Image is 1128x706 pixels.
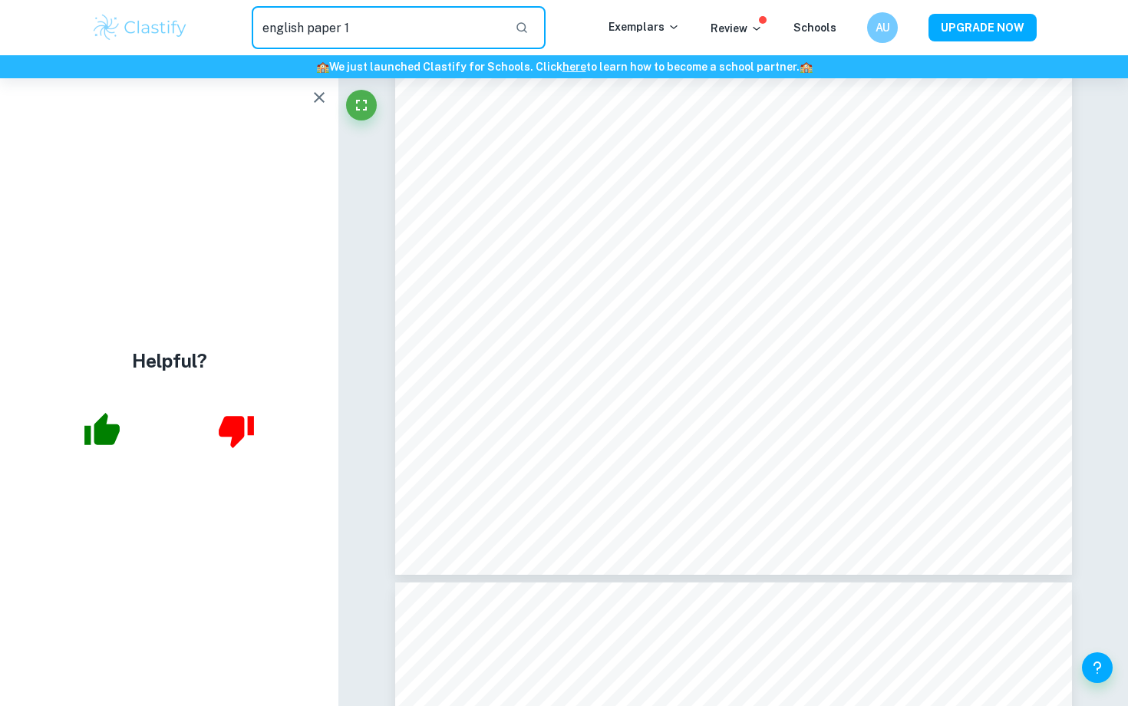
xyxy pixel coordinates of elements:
p: Review [711,20,763,37]
span: 🏫 [316,61,329,73]
span: 🏫 [800,61,813,73]
a: Schools [793,21,836,34]
h4: Helpful? [132,347,207,374]
img: Clastify logo [91,12,189,43]
button: Help and Feedback [1082,652,1113,683]
button: AU [867,12,898,43]
p: Exemplars [609,18,680,35]
h6: We just launched Clastify for Schools. Click to learn how to become a school partner. [3,58,1125,75]
button: UPGRADE NOW [928,14,1037,41]
a: here [562,61,586,73]
input: Search for any exemplars... [252,6,503,49]
button: Fullscreen [346,90,377,120]
h6: AU [874,19,892,36]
